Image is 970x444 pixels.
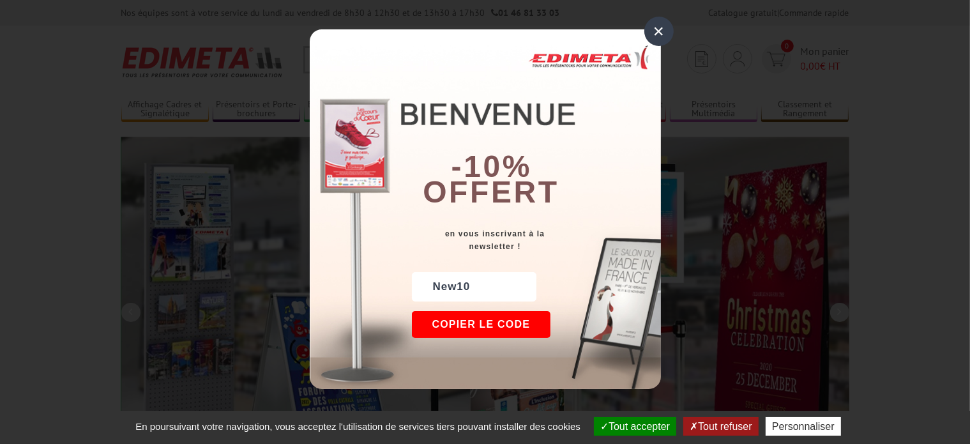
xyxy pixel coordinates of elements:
button: Copier le code [412,311,551,338]
button: Tout refuser [683,417,758,436]
div: en vous inscrivant à la newsletter ! [412,227,661,253]
b: -10% [451,149,532,183]
span: En poursuivant votre navigation, vous acceptez l'utilisation de services tiers pouvant installer ... [129,421,587,432]
div: New10 [412,272,536,302]
div: × [644,17,674,46]
button: Personnaliser (fenêtre modale) [766,417,841,436]
font: offert [423,175,559,209]
button: Tout accepter [594,417,676,436]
